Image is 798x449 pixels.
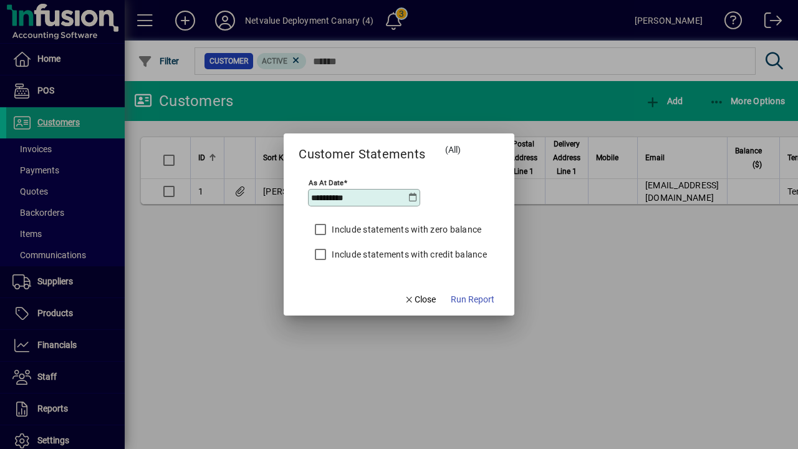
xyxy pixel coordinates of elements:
span: Close [403,293,436,306]
button: Close [398,288,441,311]
span: Run Report [451,293,494,306]
mat-label: As at Date [309,178,344,187]
label: Include statements with zero balance [329,223,481,236]
span: (All) [445,145,461,155]
label: Include statements with credit balance [329,248,487,261]
button: Run Report [446,288,499,311]
h2: Customer Statements [284,133,440,164]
